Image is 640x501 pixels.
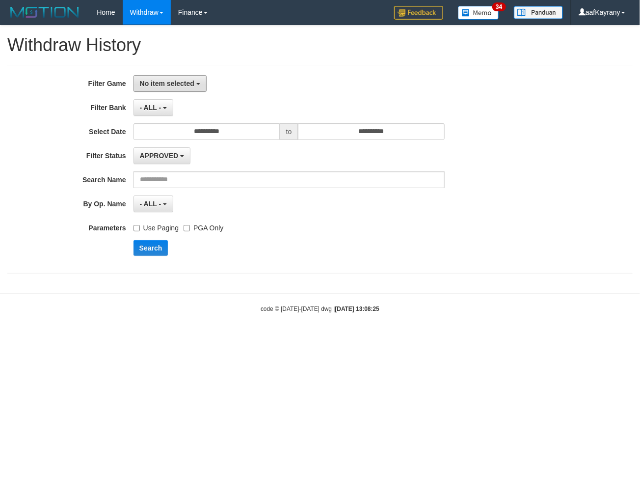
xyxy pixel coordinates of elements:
button: Search [133,240,168,256]
strong: [DATE] 13:08:25 [335,306,379,312]
button: APPROVED [133,147,190,164]
label: Use Paging [133,220,179,233]
img: Button%20Memo.svg [458,6,499,20]
span: No item selected [140,80,194,87]
span: - ALL - [140,104,161,111]
img: Feedback.jpg [394,6,443,20]
input: PGA Only [184,225,190,231]
input: Use Paging [133,225,140,231]
span: APPROVED [140,152,179,160]
img: panduan.png [514,6,563,19]
button: - ALL - [133,195,173,212]
span: to [280,123,298,140]
span: 34 [492,2,506,11]
small: code © [DATE]-[DATE] dwg | [261,306,379,312]
span: - ALL - [140,200,161,208]
button: No item selected [133,75,207,92]
label: PGA Only [184,220,223,233]
h1: Withdraw History [7,35,633,55]
button: - ALL - [133,99,173,116]
img: MOTION_logo.png [7,5,82,20]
